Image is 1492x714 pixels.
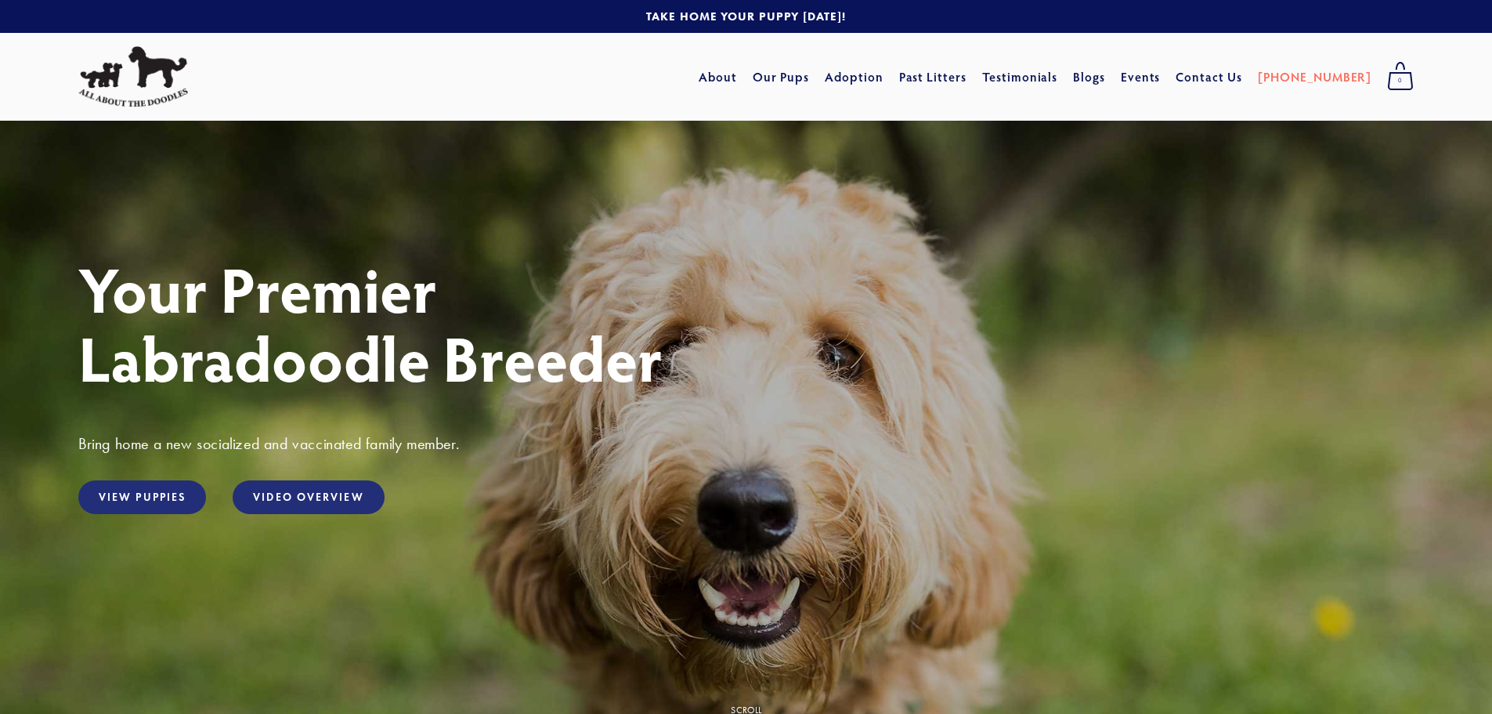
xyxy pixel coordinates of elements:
a: 0 items in cart [1379,57,1422,96]
h3: Bring home a new socialized and vaccinated family member. [78,433,1414,454]
a: Events [1121,63,1161,91]
a: Contact Us [1176,63,1242,91]
a: View Puppies [78,480,206,514]
a: Video Overview [233,480,384,514]
a: Blogs [1073,63,1105,91]
a: About [699,63,737,91]
a: Testimonials [982,63,1058,91]
a: Past Litters [899,68,967,85]
img: All About The Doodles [78,46,188,107]
h1: Your Premier Labradoodle Breeder [78,254,1414,392]
a: Adoption [825,63,883,91]
span: 0 [1387,71,1414,91]
a: [PHONE_NUMBER] [1258,63,1371,91]
a: Our Pups [753,63,810,91]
